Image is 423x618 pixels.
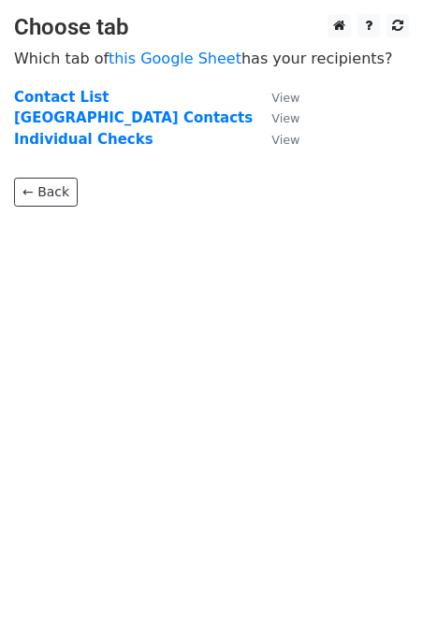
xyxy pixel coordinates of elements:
a: Contact List [14,89,109,106]
small: View [271,111,299,125]
a: View [253,131,299,148]
a: Individual Checks [14,131,153,148]
a: ← Back [14,178,78,207]
a: View [253,109,299,126]
small: View [271,133,299,147]
a: [GEOGRAPHIC_DATA] Contacts [14,109,253,126]
p: Which tab of has your recipients? [14,49,409,68]
a: this Google Sheet [109,50,241,67]
h3: Choose tab [14,14,409,41]
a: View [253,89,299,106]
small: View [271,91,299,105]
